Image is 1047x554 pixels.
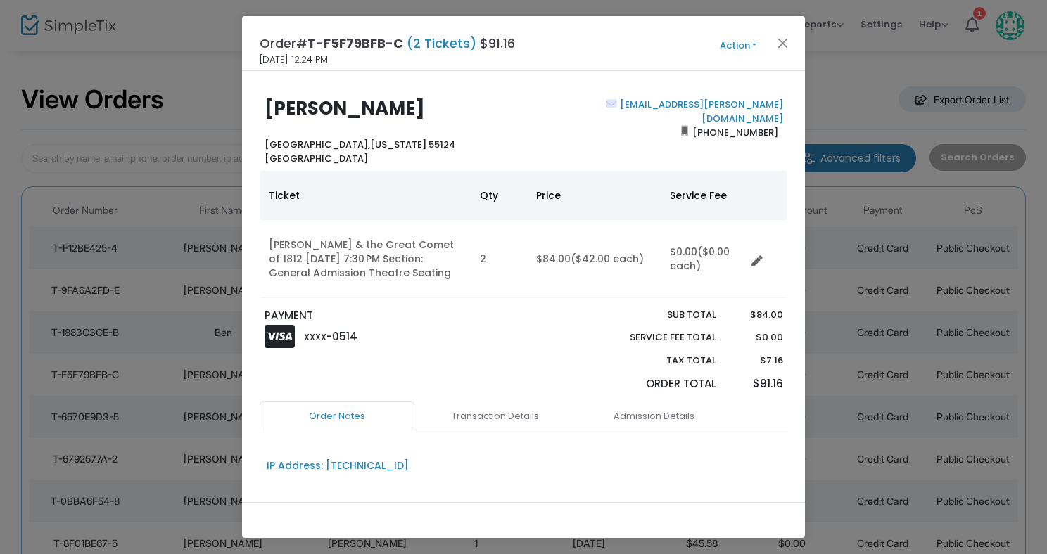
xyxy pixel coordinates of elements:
[576,401,731,431] a: Admission Details
[304,331,326,343] span: XXXX
[688,121,783,143] span: [PHONE_NUMBER]
[260,171,787,298] div: Data table
[267,501,325,520] label: Add a Note
[265,96,425,121] b: [PERSON_NAME]
[265,138,455,165] b: [US_STATE] 55124 [GEOGRAPHIC_DATA]
[617,98,783,125] a: [EMAIL_ADDRESS][PERSON_NAME][DOMAIN_NAME]
[661,171,746,220] th: Service Fee
[471,220,528,298] td: 2
[265,138,370,151] span: [GEOGRAPHIC_DATA],
[730,308,782,322] p: $84.00
[670,245,730,273] span: ($0.00 each)
[260,34,515,53] h4: Order# $91.16
[774,34,792,52] button: Close
[265,308,517,324] p: PAYMENT
[597,330,716,344] p: Service Fee Total
[260,220,471,298] td: [PERSON_NAME] & the Great Comet of 1812 [DATE] 7:30 PM Section: General Admission Theatre Seating
[597,308,716,322] p: Sub total
[528,171,661,220] th: Price
[418,401,573,431] a: Transaction Details
[326,329,357,344] span: -0514
[403,34,480,52] span: (2 Tickets)
[260,401,414,431] a: Order Notes
[260,171,471,220] th: Ticket
[307,34,403,52] span: T-F5F79BFB-C
[730,376,782,392] p: $91.16
[260,53,328,67] span: [DATE] 12:24 PM
[528,220,661,298] td: $84.00
[571,252,644,266] span: ($42.00 each)
[730,330,782,344] p: $0.00
[696,38,780,53] button: Action
[471,171,528,220] th: Qty
[597,354,716,368] p: Tax Total
[597,376,716,392] p: Order Total
[267,458,409,473] div: IP Address: [TECHNICAL_ID]
[730,354,782,368] p: $7.16
[661,220,746,298] td: $0.00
